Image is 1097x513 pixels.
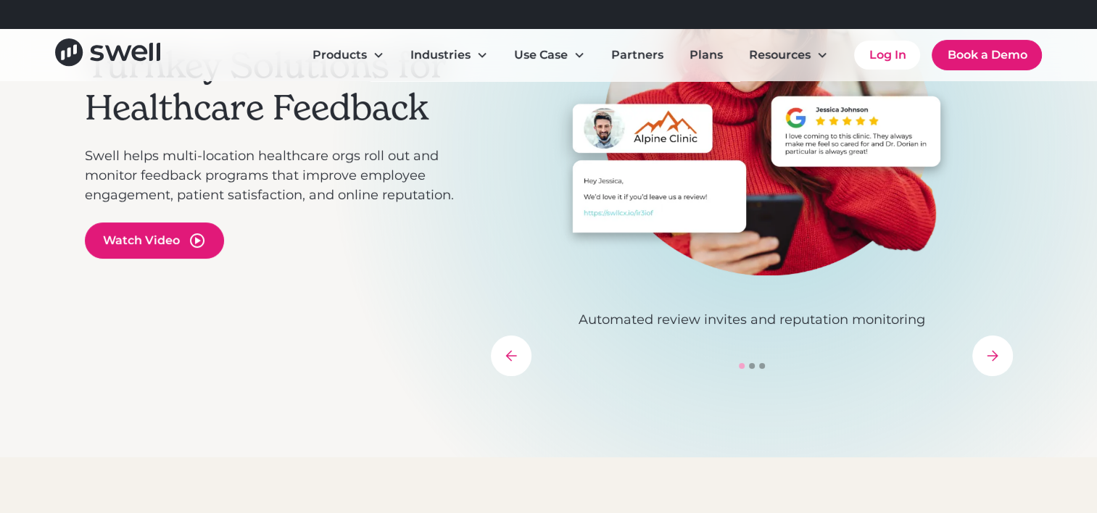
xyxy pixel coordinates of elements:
div: next slide [972,335,1013,376]
a: open lightbox [85,222,224,259]
p: Automated review invites and reputation monitoring [491,310,1013,330]
div: Show slide 1 of 3 [739,363,745,369]
a: Partners [600,41,675,70]
div: Industries [399,41,500,70]
div: Industries [410,46,471,64]
p: Swell helps multi-location healthcare orgs roll out and monitor feedback programs that improve em... [85,146,476,205]
iframe: Chat Widget [850,356,1097,513]
div: Show slide 3 of 3 [759,363,765,369]
a: Plans [678,41,734,70]
div: Resources [737,41,840,70]
a: Book a Demo [932,40,1042,70]
div: previous slide [491,335,531,376]
div: Resources [749,46,811,64]
a: Log In [854,41,920,70]
div: Products [301,41,396,70]
div: Watch Video [103,232,180,249]
div: Use Case [502,41,597,70]
a: home [55,38,160,71]
h2: Turnkey Solutions for Healthcare Feedback [85,45,476,128]
div: Products [312,46,367,64]
div: Use Case [514,46,568,64]
div: Show slide 2 of 3 [749,363,755,369]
